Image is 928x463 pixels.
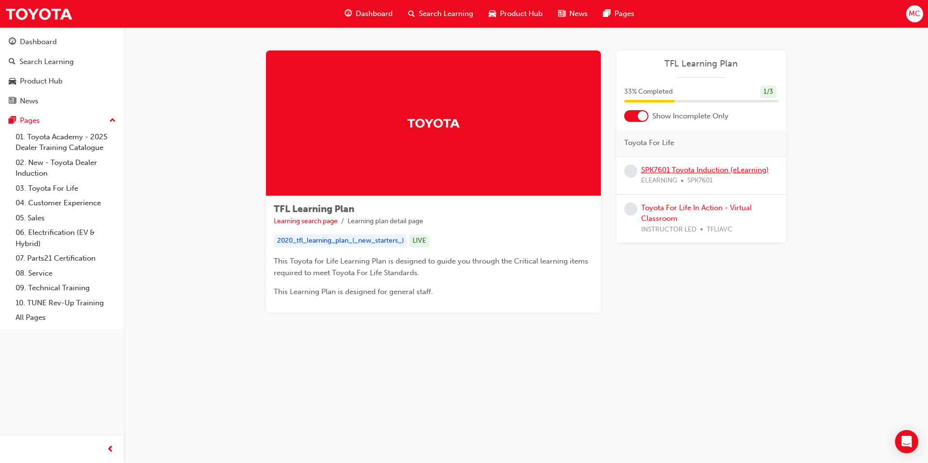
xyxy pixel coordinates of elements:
a: pages-iconPages [596,4,642,24]
button: DashboardSearch LearningProduct HubNews [4,31,120,112]
div: News [20,96,38,107]
span: Pages [614,8,634,19]
span: car-icon [9,77,16,86]
span: guage-icon [9,38,16,47]
a: Product Hub [4,72,120,90]
span: Toyota For Life [624,137,674,149]
div: Dashboard [20,36,57,48]
span: 33 % Completed [624,86,673,98]
a: 03. Toyota For Life [12,181,120,196]
span: news-icon [9,97,16,106]
span: SPK7601 [687,175,713,186]
a: Search Learning [4,53,120,71]
span: pages-icon [9,116,16,125]
span: Search Learning [419,8,473,19]
a: 04. Customer Experience [12,196,120,211]
span: MC [909,8,920,19]
li: Learning plan detail page [348,216,423,227]
span: up-icon [109,115,116,127]
a: search-iconSearch Learning [400,4,481,24]
a: 10. TUNE Rev-Up Training [12,296,120,311]
span: ELEARNING [641,175,677,186]
span: This Learning Plan is designed for general staff. [274,287,433,296]
div: Product Hub [20,76,63,87]
a: 02. New - Toyota Dealer Induction [12,155,120,181]
span: learningRecordVerb_NONE-icon [624,202,637,215]
a: 08. Service [12,266,120,281]
div: Pages [20,115,40,126]
span: car-icon [489,8,496,20]
span: search-icon [9,58,16,66]
span: prev-icon [107,444,114,456]
a: Learning search page [274,217,338,225]
span: INSTRUCTOR LED [641,224,696,235]
a: SPK7601 Toyota Induction (eLearning) [641,165,769,174]
a: Toyota For Life In Action - Virtual Classroom [641,203,752,223]
button: Pages [4,112,120,130]
span: News [569,8,588,19]
a: 06. Electrification (EV & Hybrid) [12,225,120,251]
div: LIVE [409,234,430,248]
button: MC [906,5,923,22]
div: Open Intercom Messenger [895,430,918,453]
span: news-icon [558,8,565,20]
span: TFLIAVC [707,224,732,235]
a: TFL Learning Plan [624,58,779,69]
a: 01. Toyota Academy - 2025 Dealer Training Catalogue [12,130,120,155]
a: 09. Technical Training [12,281,120,296]
span: Dashboard [356,8,393,19]
span: guage-icon [345,8,352,20]
a: news-iconNews [550,4,596,24]
a: News [4,92,120,110]
a: Dashboard [4,33,120,51]
span: Show Incomplete Only [652,111,729,122]
div: 1 / 3 [760,85,777,99]
img: Trak [407,115,460,132]
a: guage-iconDashboard [337,4,400,24]
div: 2020_tfl_learning_plan_(_new_starters_) [274,234,407,248]
a: 07. Parts21 Certification [12,251,120,266]
a: 05. Sales [12,211,120,226]
a: car-iconProduct Hub [481,4,550,24]
a: All Pages [12,310,120,325]
img: Trak [5,3,73,25]
span: search-icon [408,8,415,20]
span: Product Hub [500,8,543,19]
span: This Toyota for Life Learning Plan is designed to guide you through the Critical learning items r... [274,257,590,277]
div: Search Learning [19,56,74,67]
span: TFL Learning Plan [274,203,354,215]
span: pages-icon [603,8,611,20]
span: learningRecordVerb_NONE-icon [624,165,637,178]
